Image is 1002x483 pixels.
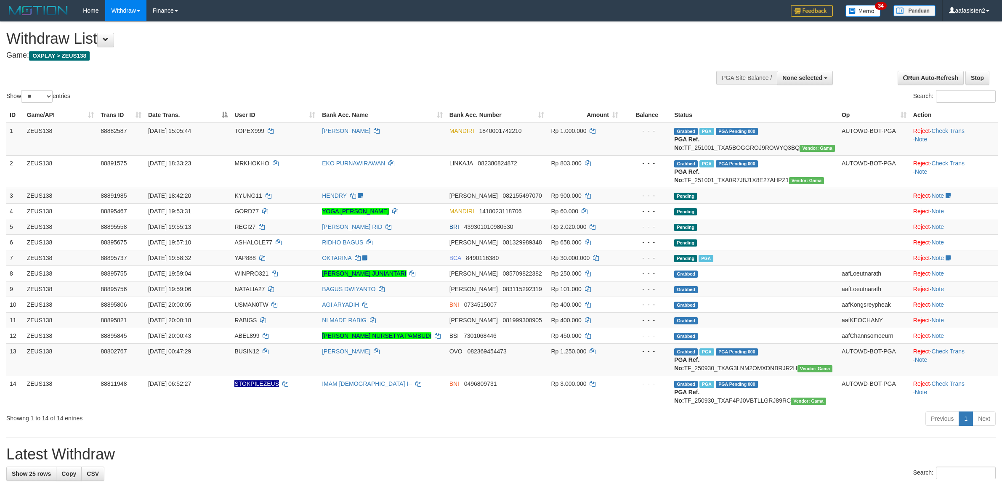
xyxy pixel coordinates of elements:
[101,332,127,339] span: 88895845
[913,239,930,246] a: Reject
[777,71,833,85] button: None selected
[838,123,910,156] td: AUTOWD-BOT-PGA
[6,188,24,203] td: 3
[322,286,375,292] a: BAGUS DWIYANTO
[234,332,259,339] span: ABEL899
[6,51,659,60] h4: Game:
[6,4,70,17] img: MOTION_logo.png
[551,255,590,261] span: Rp 30.000.000
[145,107,231,123] th: Date Trans.: activate to sort column descending
[322,192,347,199] a: HENDRY
[716,128,758,135] span: PGA Pending
[893,5,936,16] img: panduan.png
[322,270,406,277] a: [PERSON_NAME] JUNIANTARI
[322,208,389,215] a: YOGA [PERSON_NAME]
[910,234,998,250] td: ·
[931,255,944,261] a: Note
[234,270,268,277] span: WINPRO321
[910,203,998,219] td: ·
[464,301,497,308] span: Copy 0734515007 to clipboard
[101,208,127,215] span: 88895467
[622,107,671,123] th: Balance
[148,380,191,387] span: [DATE] 06:52:27
[29,51,90,61] span: OXPLAY > ZEUS138
[625,207,667,215] div: - - -
[910,155,998,188] td: · ·
[322,317,367,324] a: NI MADE RABIG
[466,255,499,261] span: Copy 8490116380 to clipboard
[674,160,698,167] span: Grabbed
[716,348,758,356] span: PGA Pending
[674,193,697,200] span: Pending
[6,90,70,103] label: Show entries
[446,107,548,123] th: Bank Acc. Number: activate to sort column ascending
[913,317,930,324] a: Reject
[910,123,998,156] td: · ·
[913,286,930,292] a: Reject
[234,348,259,355] span: BUSIN12
[101,380,127,387] span: 88811948
[674,128,698,135] span: Grabbed
[6,234,24,250] td: 6
[24,281,97,297] td: ZEUS138
[449,223,459,230] span: BRI
[6,281,24,297] td: 9
[838,297,910,312] td: aafKongsreypheak
[322,160,385,167] a: EKO PURNAWIRAWAN
[24,155,97,188] td: ZEUS138
[551,301,581,308] span: Rp 400.000
[931,127,965,134] a: Check Trans
[101,239,127,246] span: 88895675
[913,380,930,387] a: Reject
[6,411,411,422] div: Showing 1 to 14 of 14 entries
[6,376,24,408] td: 14
[551,208,578,215] span: Rp 60.000
[931,270,944,277] a: Note
[12,470,51,477] span: Show 25 rows
[24,343,97,376] td: ZEUS138
[936,467,996,479] input: Search:
[101,192,127,199] span: 88891985
[101,270,127,277] span: 88895755
[674,271,698,278] span: Grabbed
[551,192,581,199] span: Rp 900.000
[674,208,697,215] span: Pending
[6,467,56,481] a: Show 25 rows
[910,312,998,328] td: ·
[931,208,944,215] a: Note
[6,107,24,123] th: ID
[148,160,191,167] span: [DATE] 18:33:23
[625,191,667,200] div: - - -
[148,239,191,246] span: [DATE] 19:57:10
[322,348,370,355] a: [PERSON_NAME]
[24,107,97,123] th: Game/API: activate to sort column ascending
[6,312,24,328] td: 11
[101,286,127,292] span: 88895756
[625,223,667,231] div: - - -
[6,265,24,281] td: 8
[148,301,191,308] span: [DATE] 20:00:05
[24,188,97,203] td: ZEUS138
[234,208,259,215] span: GORD77
[464,223,513,230] span: Copy 439301010980530 to clipboard
[6,219,24,234] td: 5
[674,239,697,247] span: Pending
[234,127,264,134] span: TOPEX999
[800,145,835,152] span: Vendor URL: https://trx31.1velocity.biz
[913,301,930,308] a: Reject
[913,467,996,479] label: Search:
[101,348,127,355] span: 88802767
[959,411,973,426] a: 1
[6,203,24,219] td: 4
[674,168,699,183] b: PGA Ref. No:
[910,297,998,312] td: ·
[915,389,928,395] a: Note
[502,192,542,199] span: Copy 082155497070 to clipboard
[231,107,319,123] th: User ID: activate to sort column ascending
[838,376,910,408] td: AUTOWD-BOT-PGA
[24,328,97,343] td: ZEUS138
[625,254,667,262] div: - - -
[479,127,521,134] span: Copy 1840001742210 to clipboard
[234,380,279,387] span: Nama rekening ada tanda titik/strip, harap diedit
[875,2,886,10] span: 34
